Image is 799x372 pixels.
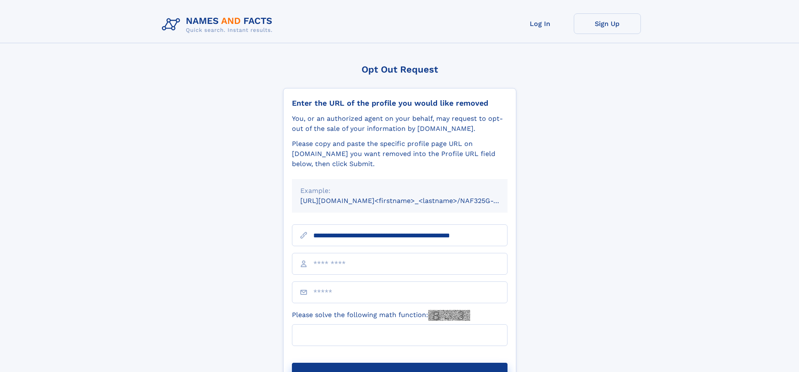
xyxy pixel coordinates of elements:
[292,139,508,169] div: Please copy and paste the specific profile page URL on [DOMAIN_NAME] you want removed into the Pr...
[292,99,508,108] div: Enter the URL of the profile you would like removed
[292,310,470,321] label: Please solve the following math function:
[283,64,516,75] div: Opt Out Request
[300,186,499,196] div: Example:
[300,197,523,205] small: [URL][DOMAIN_NAME]<firstname>_<lastname>/NAF325G-xxxxxxxx
[507,13,574,34] a: Log In
[159,13,279,36] img: Logo Names and Facts
[292,114,508,134] div: You, or an authorized agent on your behalf, may request to opt-out of the sale of your informatio...
[574,13,641,34] a: Sign Up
